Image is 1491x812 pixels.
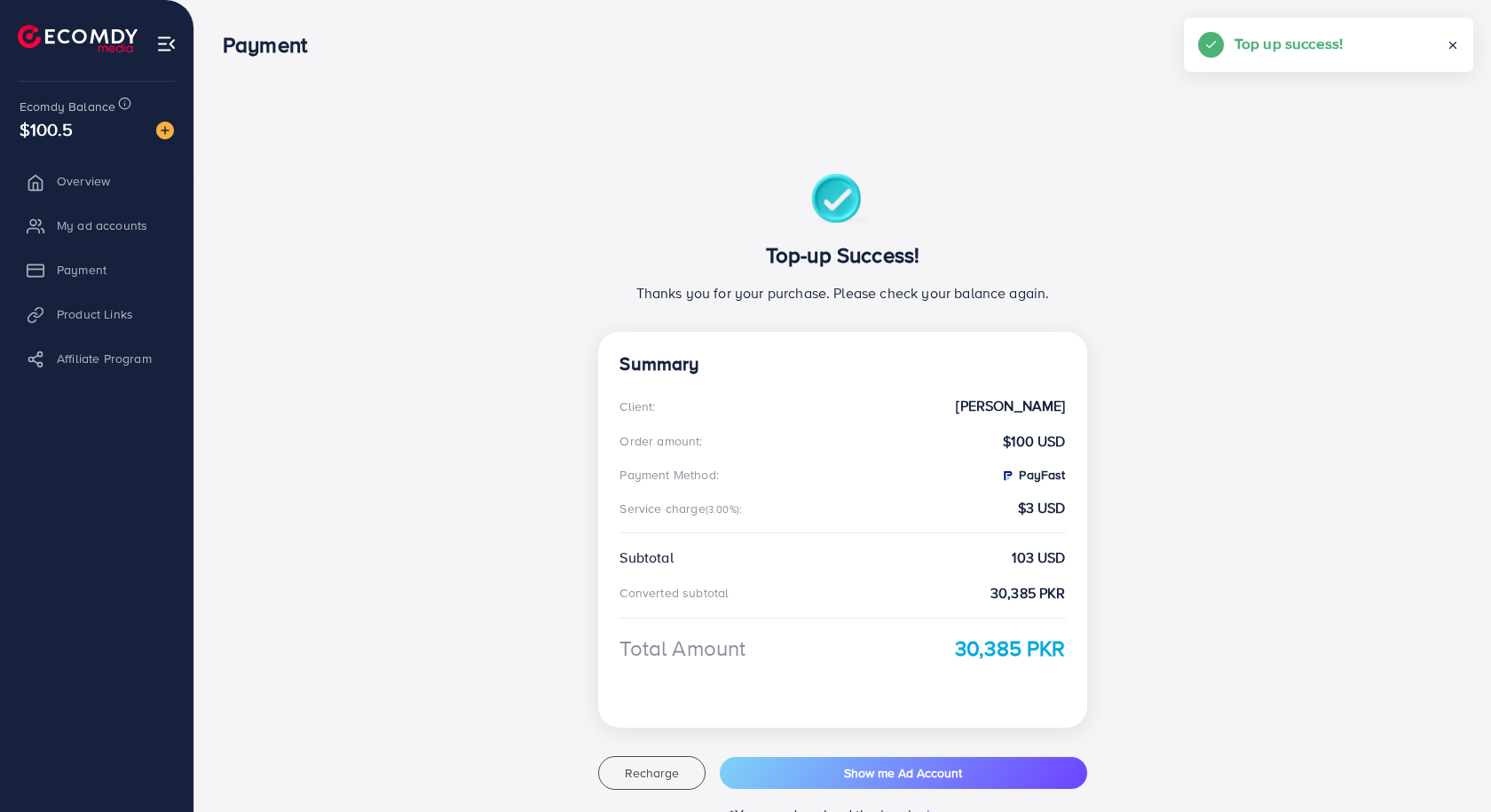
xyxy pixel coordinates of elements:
strong: $100 USD [1003,431,1065,452]
div: Payment Method: [619,466,718,484]
div: Converted subtotal [619,584,729,602]
img: image [156,122,174,139]
h5: Top up success! [1235,32,1343,55]
span: $100.5 [20,116,73,142]
strong: $3 USD [1018,498,1066,518]
div: Subtotal [619,548,673,568]
span: Show me Ad Account [844,764,962,782]
img: PayFast [1000,469,1014,483]
div: Total Amount [619,633,745,664]
h4: Summary [619,353,1065,375]
div: Service charge [619,500,747,517]
strong: 30,385 PKR [990,583,1066,603]
div: Client: [619,398,655,415]
small: (3.00%): [706,502,742,516]
span: Recharge [625,764,679,782]
h3: Top-up Success! [619,242,1065,268]
strong: PayFast [1000,466,1065,484]
img: menu [156,34,177,54]
button: Show me Ad Account [720,757,1086,789]
img: success [811,174,874,228]
div: Order amount: [619,432,702,450]
p: Thanks you for your purchase. Please check your balance again. [619,282,1065,304]
button: Recharge [598,756,706,790]
img: logo [18,25,138,52]
strong: 103 USD [1012,548,1065,568]
strong: 30,385 PKR [955,633,1066,664]
strong: [PERSON_NAME] [956,396,1065,416]
span: Ecomdy Balance [20,98,115,115]
h3: Payment [223,32,321,58]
